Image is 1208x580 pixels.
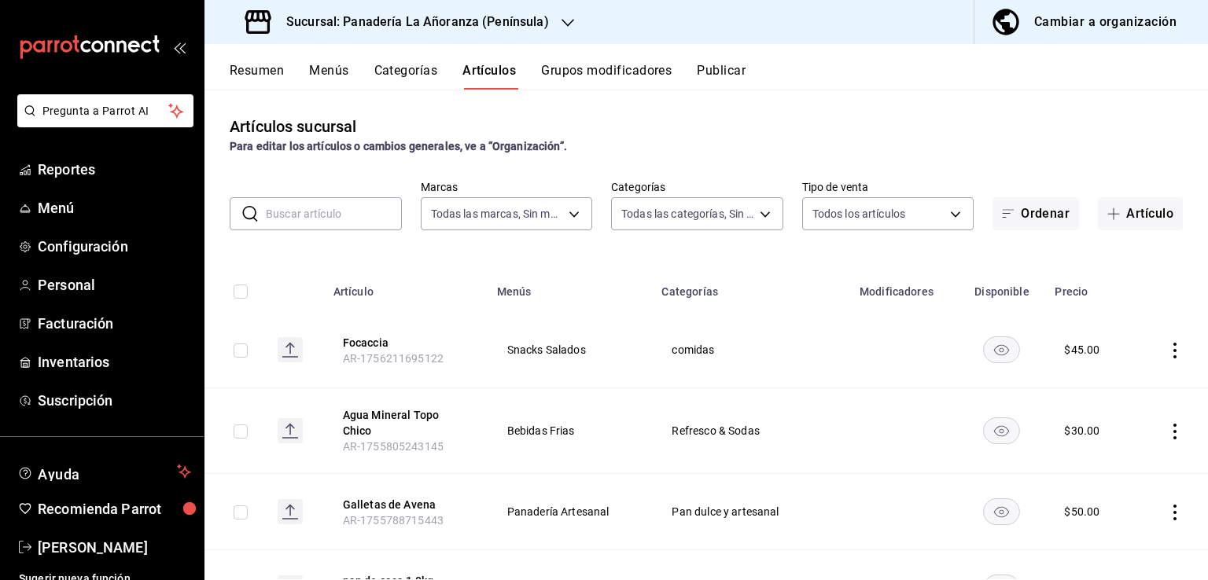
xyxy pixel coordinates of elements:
[507,506,633,517] span: Panadería Artesanal
[38,462,171,481] span: Ayuda
[802,182,974,193] label: Tipo de venta
[850,262,959,312] th: Modificadores
[343,407,469,439] button: edit-product-location
[1167,343,1183,358] button: actions
[1034,11,1177,33] div: Cambiar a organización
[173,41,186,53] button: open_drawer_menu
[1167,505,1183,520] button: actions
[1064,342,1099,358] div: $ 45.00
[38,274,191,296] span: Personal
[431,206,564,222] span: Todas las marcas, Sin marca
[993,197,1079,230] button: Ordenar
[38,159,191,180] span: Reportes
[697,63,746,90] button: Publicar
[652,262,850,312] th: Categorías
[343,335,469,351] button: edit-product-location
[343,352,444,365] span: AR-1756211695122
[38,313,191,334] span: Facturación
[462,63,516,90] button: Artículos
[17,94,193,127] button: Pregunta a Parrot AI
[324,262,488,312] th: Artículo
[959,262,1046,312] th: Disponible
[983,498,1020,525] button: availability-product
[38,537,191,558] span: [PERSON_NAME]
[507,344,633,355] span: Snacks Salados
[1045,262,1138,312] th: Precio
[621,206,754,222] span: Todas las categorías, Sin categoría
[343,497,469,512] button: edit-product-location
[672,506,830,517] span: Pan dulce y artesanal
[266,198,402,229] input: Buscar artículo
[343,514,444,527] span: AR-1755788715443
[230,63,1208,90] div: navigation tabs
[374,63,438,90] button: Categorías
[1098,197,1183,230] button: Artículo
[230,115,356,138] div: Artículos sucursal
[611,182,783,193] label: Categorías
[672,344,830,355] span: comidas
[1064,504,1099,519] div: $ 50.00
[230,140,567,152] strong: Para editar los artículos o cambios generales, ve a “Organización”.
[421,182,593,193] label: Marcas
[11,114,193,130] a: Pregunta a Parrot AI
[343,440,444,453] span: AR-1755805243145
[541,63,672,90] button: Grupos modificadores
[38,236,191,257] span: Configuración
[38,390,191,411] span: Suscripción
[230,63,284,90] button: Resumen
[309,63,348,90] button: Menús
[488,262,653,312] th: Menús
[38,498,191,519] span: Recomienda Parrot
[672,425,830,436] span: Refresco & Sodas
[507,425,633,436] span: Bebidas Frias
[983,417,1020,444] button: availability-product
[42,103,169,119] span: Pregunta a Parrot AI
[38,197,191,218] span: Menú
[1064,423,1099,439] div: $ 30.00
[1167,424,1183,439] button: actions
[812,206,906,222] span: Todos los artículos
[274,13,549,31] h3: Sucursal: Panadería La Añoranza (Península)
[38,351,191,373] span: Inventarios
[983,336,1020,363] button: availability-product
